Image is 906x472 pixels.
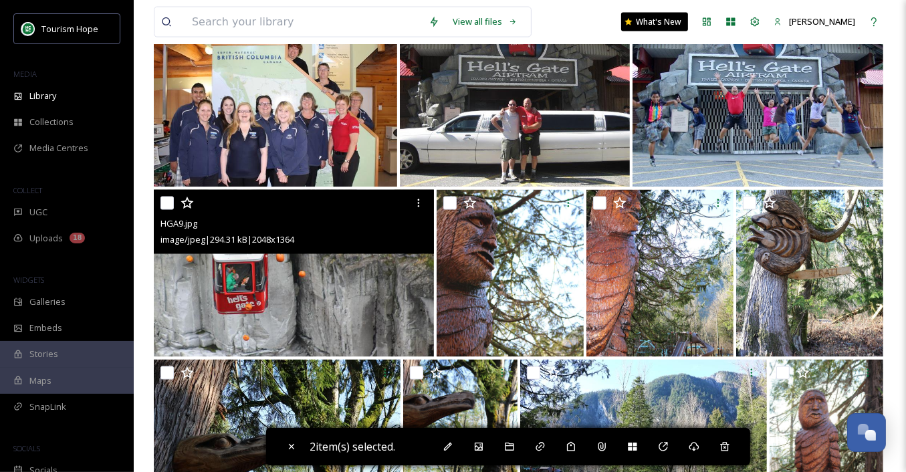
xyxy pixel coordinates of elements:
[29,374,51,387] span: Maps
[154,190,434,357] img: HGA9.jpg
[29,348,58,360] span: Stories
[310,439,396,454] span: 2 item(s) selected.
[29,322,62,334] span: Embeds
[437,190,584,357] img: IMG_1584.JPG
[185,7,422,37] input: Search your library
[41,23,98,35] span: Tourism Hope
[789,15,855,27] span: [PERSON_NAME]
[847,413,886,452] button: Open Chat
[29,142,88,154] span: Media Centres
[633,20,884,187] img: HGA8.jpg
[29,90,56,102] span: Library
[160,217,197,229] span: HGA9.jpg
[767,9,862,35] a: [PERSON_NAME]
[29,206,47,219] span: UGC
[13,69,37,79] span: MEDIA
[446,9,524,35] a: View all files
[621,13,688,31] a: What's New
[736,190,883,357] img: IMG_1587.JPG
[29,116,74,128] span: Collections
[13,443,40,453] span: SOCIALS
[160,233,294,245] span: image/jpeg | 294.31 kB | 2048 x 1364
[21,22,35,35] img: logo.png
[70,233,85,243] div: 18
[400,20,630,187] img: HGA7.jpg
[29,296,66,308] span: Galleries
[13,275,44,285] span: WIDGETS
[29,232,63,245] span: Uploads
[29,400,66,413] span: SnapLink
[13,185,42,195] span: COLLECT
[586,190,733,357] img: IMG_1585.JPG
[154,20,397,187] img: HGA6.jpg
